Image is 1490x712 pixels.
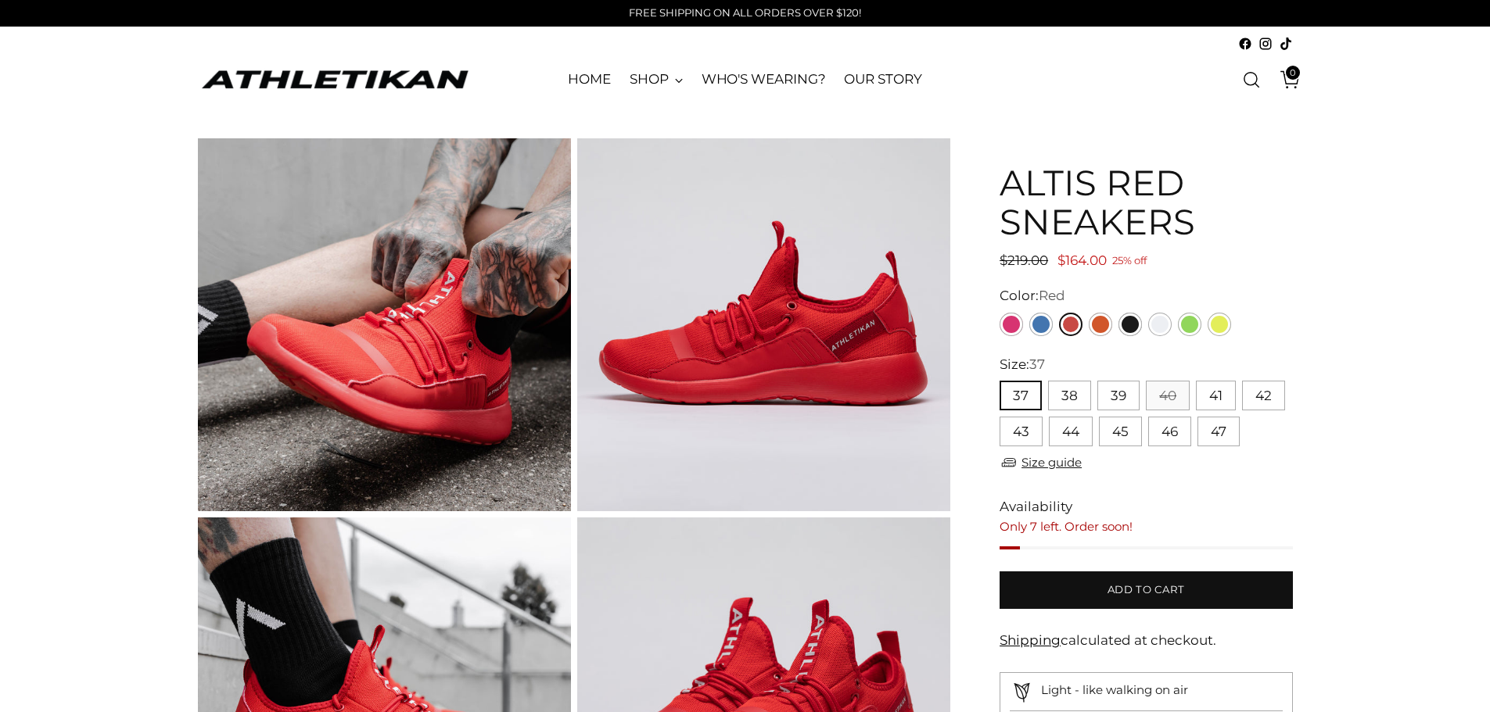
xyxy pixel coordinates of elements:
[1029,313,1053,336] a: Blue
[1000,252,1048,268] span: $219.00
[630,63,683,97] a: SHOP
[1000,497,1072,517] span: Availability
[1242,381,1285,410] button: 42
[1000,313,1023,336] a: Pink
[1000,417,1043,446] button: 43
[1000,381,1042,410] button: 37
[1057,252,1107,268] span: $164.00
[568,63,611,97] a: HOME
[198,138,571,511] img: ALTIS Red Sneakers
[1108,582,1185,597] span: Add to cart
[1197,417,1240,446] button: 47
[1000,631,1292,651] div: calculated at checkout.
[577,138,950,511] img: red sneakers close up shot with logo
[1269,64,1300,95] a: Open cart modal
[844,63,921,97] a: OUR STORY
[1039,288,1065,303] span: Red
[1196,381,1236,410] button: 41
[1029,356,1045,372] span: 37
[1000,286,1065,306] label: Color:
[629,5,861,21] p: FREE SHIPPING ON ALL ORDERS OVER $120!
[1208,313,1231,336] a: Yellow
[1000,355,1045,375] label: Size:
[1146,381,1190,410] button: 40
[1059,313,1082,336] a: Red
[1000,453,1082,472] a: Size guide
[1041,682,1188,699] p: Light - like walking on air
[1049,417,1093,446] button: 44
[1118,313,1142,336] a: Black
[1178,313,1201,336] a: Green
[1000,519,1133,534] span: Only 7 left. Order soon!
[1236,64,1267,95] a: Open search modal
[1112,252,1147,271] span: 25% off
[1148,417,1191,446] button: 46
[1000,632,1061,648] a: Shipping
[702,63,826,97] a: WHO'S WEARING?
[1089,313,1112,336] a: Orange
[198,67,472,91] a: ATHLETIKAN
[1099,417,1142,446] button: 45
[1000,571,1292,609] button: Add to cart
[1148,313,1172,336] a: White
[1097,381,1140,410] button: 39
[1286,66,1300,80] span: 0
[1000,163,1292,241] h1: ALTIS Red Sneakers
[1048,381,1091,410] button: 38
